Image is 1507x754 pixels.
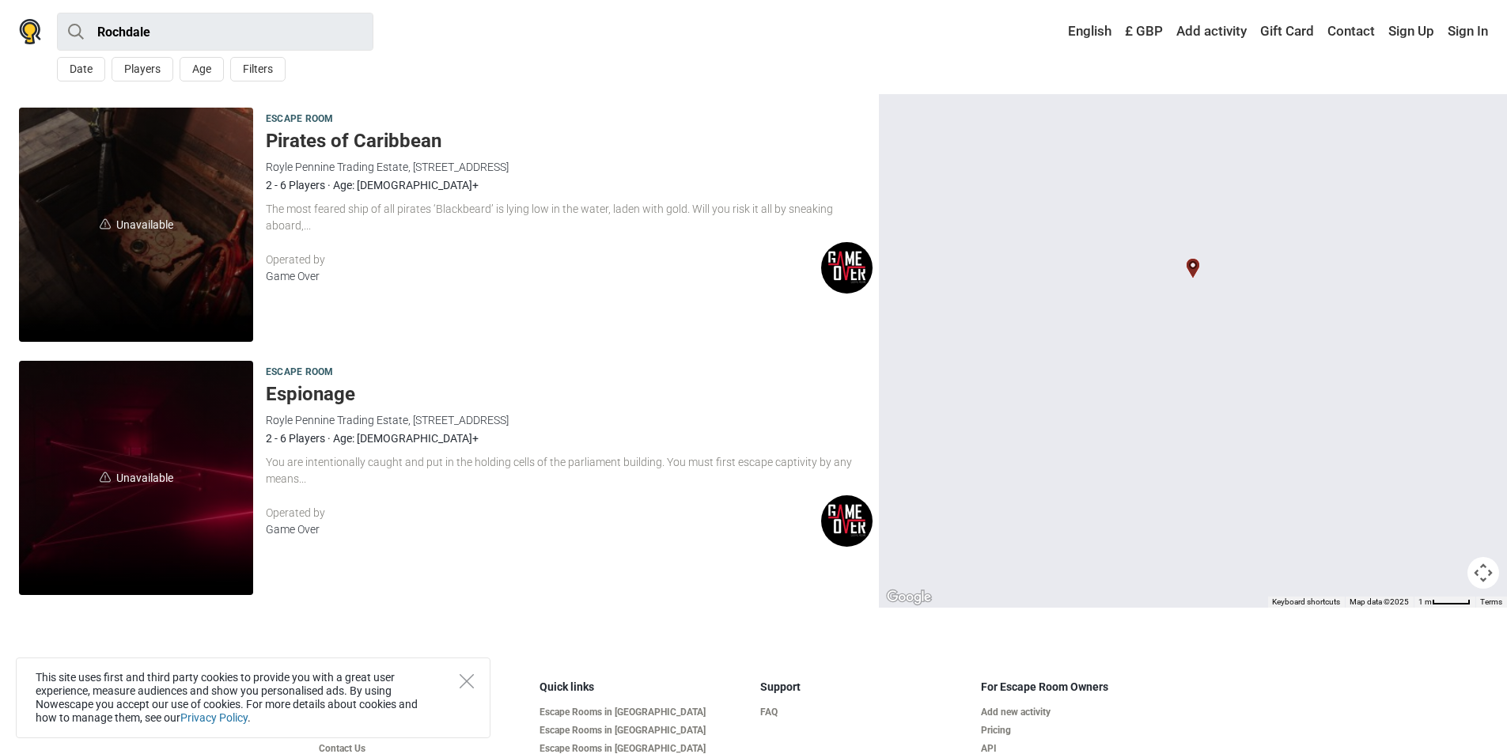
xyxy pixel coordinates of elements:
a: unavailableUnavailable Espionage [19,361,253,595]
div: Royle Pennine Trading Estate, [STREET_ADDRESS] [266,158,873,176]
span: Unavailable [19,108,253,342]
button: Date [57,57,105,81]
h5: Support [760,680,968,694]
div: Game Over [266,521,821,538]
button: Map camera controls [1467,557,1499,589]
a: Privacy Policy [180,711,248,724]
button: Map Scale: 1 m per 45 pixels [1414,597,1475,608]
span: Map data ©2025 [1350,597,1409,606]
div: The most feared ship of all pirates ‘Blackbeard’ is lying low in the water, laden with gold. Will... [266,201,873,234]
span: Escape room [266,364,333,381]
button: Filters [230,57,286,81]
div: This site uses first and third party cookies to provide you with a great user experience, measure... [16,657,490,738]
div: Game Over [266,268,821,285]
span: Unavailable [19,361,253,595]
span: Escape room [266,111,333,128]
h5: Pirates of Caribbean [266,130,873,153]
img: Google [883,587,935,608]
img: Game Over [821,495,873,547]
div: Operated by [266,505,821,521]
span: 1 m [1418,597,1432,606]
a: £ GBP [1121,17,1167,46]
img: unavailable [100,218,111,229]
a: Escape Rooms in [GEOGRAPHIC_DATA] [540,707,748,718]
h5: Quick links [540,680,748,694]
img: unavailable [100,472,111,483]
button: Players [112,57,173,81]
a: unavailableUnavailable Pirates of Caribbean [19,108,253,342]
a: Sign In [1444,17,1488,46]
button: Keyboard shortcuts [1272,597,1340,608]
div: Pirates of Caribbean [1177,252,1209,284]
button: Close [460,674,474,688]
img: English [1057,26,1068,37]
a: Escape Rooms in [GEOGRAPHIC_DATA] [540,725,748,737]
a: Contact [1323,17,1379,46]
div: Operated by [266,252,821,268]
div: 2 - 6 Players · Age: [DEMOGRAPHIC_DATA]+ [266,176,873,194]
a: Pricing [981,725,1189,737]
a: Open this area in Google Maps (opens a new window) [883,587,935,608]
div: You are intentionally caught and put in the holding cells of the parliament building. You must fi... [266,454,873,487]
a: FAQ [760,707,968,718]
a: Gift Card [1256,17,1318,46]
a: Terms (opens in new tab) [1480,597,1502,606]
h5: Espionage [266,383,873,406]
img: Nowescape logo [19,19,41,44]
button: Age [180,57,224,81]
img: Game Over [821,242,873,294]
div: 2 - 6 Players · Age: [DEMOGRAPHIC_DATA]+ [266,430,873,447]
a: English [1053,17,1115,46]
div: Royle Pennine Trading Estate, [STREET_ADDRESS] [266,411,873,429]
a: Sign Up [1384,17,1438,46]
a: Add new activity [981,707,1189,718]
a: Add activity [1172,17,1251,46]
input: try “London” [57,13,373,51]
h5: For Escape Room Owners [981,680,1189,694]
